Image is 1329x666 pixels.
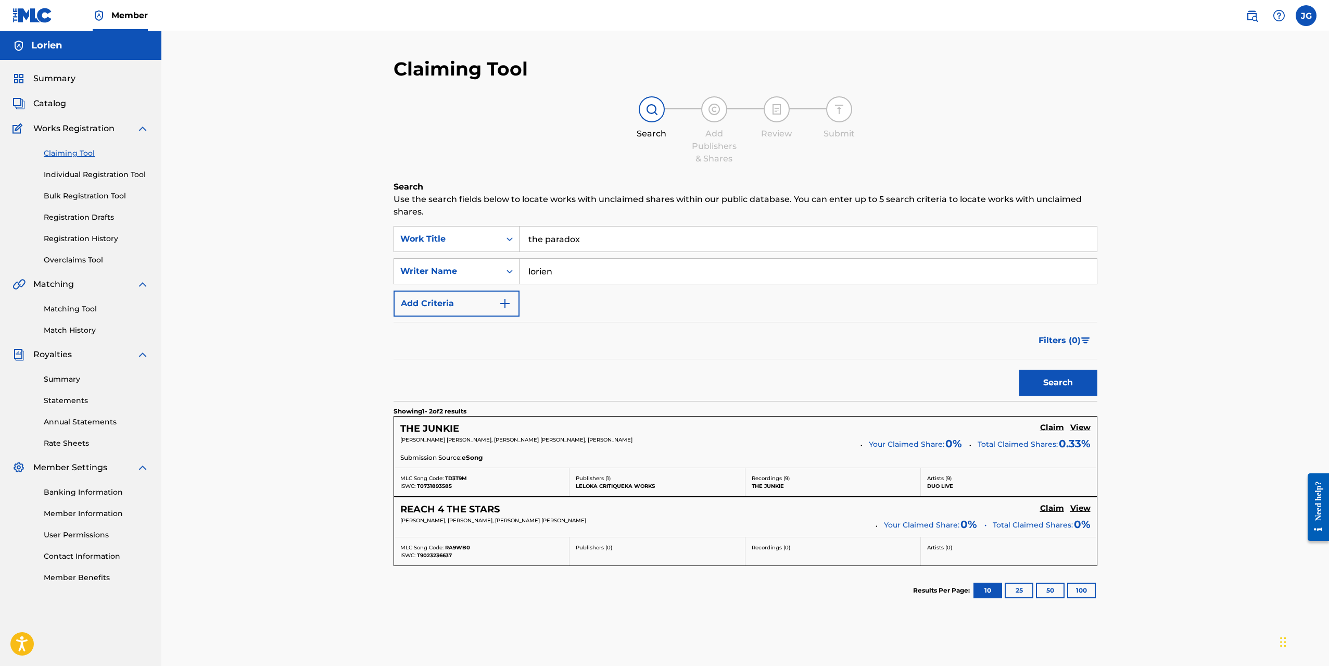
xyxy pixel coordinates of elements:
span: [PERSON_NAME] [PERSON_NAME], [PERSON_NAME] [PERSON_NAME], [PERSON_NAME] [400,436,632,443]
span: Filters ( 0 ) [1039,334,1081,347]
a: Banking Information [44,487,149,498]
img: expand [136,348,149,361]
iframe: Chat Widget [1277,616,1329,666]
img: step indicator icon for Search [645,103,658,116]
a: View [1070,423,1091,434]
button: 25 [1005,583,1033,598]
span: [PERSON_NAME], [PERSON_NAME], [PERSON_NAME] [PERSON_NAME] [400,517,586,524]
img: Summary [12,72,25,85]
img: Accounts [12,40,25,52]
a: Summary [44,374,149,385]
p: Showing 1 - 2 of 2 results [394,407,466,416]
a: Registration Drafts [44,212,149,223]
img: Member Settings [12,461,25,474]
button: Search [1019,370,1097,396]
span: 0 % [945,436,962,451]
span: TD3T9M [445,475,467,482]
h5: View [1070,504,1091,513]
img: Catalog [12,97,25,110]
a: Annual Statements [44,417,149,428]
span: RA9WB0 [445,544,470,551]
span: Member [111,9,148,21]
div: Help [1269,5,1289,26]
a: Member Benefits [44,572,149,583]
span: 0.33 % [1059,436,1091,451]
span: ISWC: [400,483,415,489]
img: step indicator icon for Review [770,103,783,116]
h5: Claim [1040,504,1064,513]
p: Publishers ( 1 ) [576,474,739,482]
p: Results Per Page: [913,586,972,595]
button: Add Criteria [394,291,520,317]
a: Match History [44,325,149,336]
span: Submission Source: [400,453,462,462]
a: Matching Tool [44,304,149,315]
h5: Claim [1040,423,1064,433]
a: Individual Registration Tool [44,169,149,180]
span: Member Settings [33,461,107,474]
button: 100 [1067,583,1096,598]
a: Public Search [1242,5,1262,26]
span: T9023236637 [417,552,452,559]
span: 0% [1074,517,1091,532]
div: Submit [813,128,865,140]
span: 0 % [960,517,977,532]
img: expand [136,122,149,135]
a: Registration History [44,233,149,244]
p: Publishers ( 0 ) [576,544,739,551]
span: eSong [462,453,483,462]
img: Matching [12,278,26,291]
div: Search [626,128,678,140]
p: Artists ( 0 ) [927,544,1091,551]
a: Rate Sheets [44,438,149,449]
div: Writer Name [400,265,494,278]
h2: Claiming Tool [394,57,528,81]
img: search [1246,9,1258,22]
div: User Menu [1296,5,1317,26]
span: MLC Song Code: [400,475,444,482]
h5: View [1070,423,1091,433]
img: 9d2ae6d4665cec9f34b9.svg [499,297,511,310]
p: Recordings ( 9 ) [752,474,915,482]
form: Search Form [394,226,1097,401]
span: Total Claimed Shares: [978,439,1058,449]
button: 50 [1036,583,1065,598]
div: Review [751,128,803,140]
img: step indicator icon for Submit [833,103,845,116]
h5: THE JUNKIE [400,423,459,435]
span: Total Claimed Shares: [993,520,1073,531]
img: help [1273,9,1285,22]
a: SummarySummary [12,72,75,85]
div: Drag [1280,626,1286,658]
iframe: Resource Center [1300,466,1329,549]
h5: REACH 4 THE STARS [400,504,500,516]
img: expand [136,461,149,474]
img: Works Registration [12,122,26,135]
a: Member Information [44,508,149,519]
img: step indicator icon for Add Publishers & Shares [708,103,720,116]
span: Matching [33,278,74,291]
p: Use the search fields below to locate works with unclaimed shares within our public database. You... [394,193,1097,218]
h6: Search [394,181,1097,193]
img: Top Rightsholder [93,9,105,22]
span: T0731893585 [417,483,452,489]
a: Claiming Tool [44,148,149,159]
a: Bulk Registration Tool [44,191,149,202]
span: Your Claimed Share: [884,520,959,531]
img: expand [136,278,149,291]
a: Contact Information [44,551,149,562]
img: Royalties [12,348,25,361]
p: THE JUNKIE [752,482,915,490]
span: Summary [33,72,75,85]
div: Work Title [400,233,494,245]
h5: Lorien [31,40,62,52]
a: User Permissions [44,530,149,541]
span: ISWC: [400,552,415,559]
a: View [1070,504,1091,515]
p: Artists ( 9 ) [927,474,1091,482]
span: Royalties [33,348,72,361]
img: filter [1081,337,1090,344]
